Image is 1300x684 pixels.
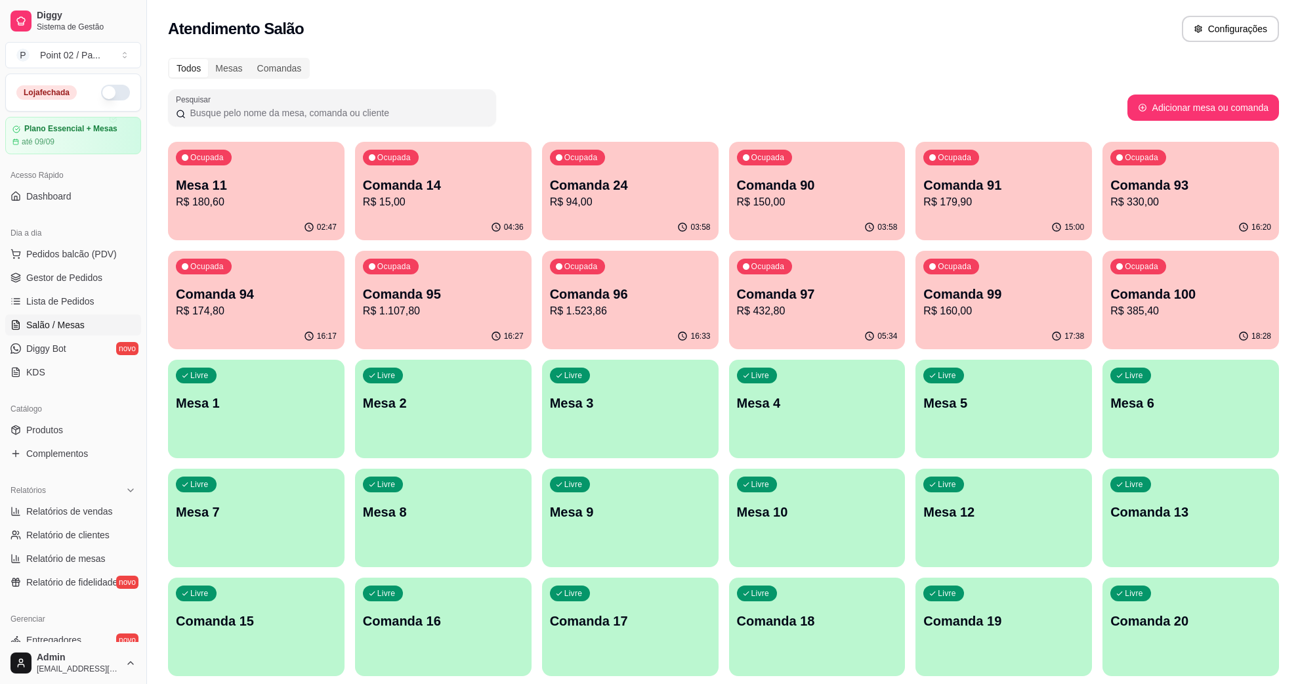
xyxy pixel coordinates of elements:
p: Livre [564,588,583,599]
a: Relatório de mesas [5,548,141,569]
button: LivreMesa 3 [542,360,719,458]
p: Ocupada [938,261,971,272]
a: DiggySistema de Gestão [5,5,141,37]
span: Relatório de mesas [26,552,106,565]
div: Mesas [208,59,249,77]
span: Admin [37,652,120,664]
button: LivreComanda 18 [729,578,906,676]
p: Comanda 94 [176,285,337,303]
p: Ocupada [190,152,224,163]
button: LivreMesa 7 [168,469,345,567]
button: OcupadaComanda 14R$ 15,0004:36 [355,142,532,240]
div: Comandas [250,59,309,77]
p: R$ 150,00 [737,194,898,210]
p: Comanda 100 [1110,285,1271,303]
div: Point 02 / Pa ... [40,49,100,62]
button: Admin[EMAIL_ADDRESS][DOMAIN_NAME] [5,647,141,679]
p: Mesa 7 [176,503,337,521]
p: Comanda 97 [737,285,898,303]
p: R$ 15,00 [363,194,524,210]
p: R$ 94,00 [550,194,711,210]
button: LivreMesa 8 [355,469,532,567]
p: 17:38 [1064,331,1084,341]
button: OcupadaComanda 24R$ 94,0003:58 [542,142,719,240]
p: Comanda 99 [923,285,1084,303]
p: Comanda 24 [550,176,711,194]
button: LivreComanda 15 [168,578,345,676]
span: Gestor de Pedidos [26,271,102,284]
label: Pesquisar [176,94,215,105]
button: LivreMesa 4 [729,360,906,458]
a: Relatórios de vendas [5,501,141,522]
button: Adicionar mesa ou comanda [1127,95,1279,121]
article: até 09/09 [22,137,54,147]
a: Complementos [5,443,141,464]
button: LivreMesa 10 [729,469,906,567]
button: OcupadaComanda 97R$ 432,8005:34 [729,251,906,349]
button: OcupadaComanda 100R$ 385,4018:28 [1102,251,1279,349]
div: Dia a dia [5,223,141,244]
div: Catálogo [5,398,141,419]
a: Diggy Botnovo [5,338,141,359]
button: LivreMesa 6 [1102,360,1279,458]
p: Comanda 20 [1110,612,1271,630]
button: LivreMesa 1 [168,360,345,458]
p: R$ 432,80 [737,303,898,319]
button: LivreMesa 12 [915,469,1092,567]
p: Livre [377,370,396,381]
p: 02:47 [317,222,337,232]
span: Relatórios [10,485,46,496]
p: Mesa 10 [737,503,898,521]
p: Comanda 16 [363,612,524,630]
button: LivreComanda 17 [542,578,719,676]
p: Mesa 8 [363,503,524,521]
span: Diggy [37,10,136,22]
button: OcupadaComanda 91R$ 179,9015:00 [915,142,1092,240]
p: 16:17 [317,331,337,341]
p: Mesa 3 [550,394,711,412]
p: Comanda 17 [550,612,711,630]
span: Relatórios de vendas [26,505,113,518]
button: OcupadaComanda 93R$ 330,0016:20 [1102,142,1279,240]
p: Ocupada [751,152,785,163]
p: R$ 330,00 [1110,194,1271,210]
button: OcupadaComanda 99R$ 160,0017:38 [915,251,1092,349]
p: Livre [190,588,209,599]
p: Comanda 93 [1110,176,1271,194]
p: Ocupada [564,261,598,272]
div: Acesso Rápido [5,165,141,186]
div: Todos [169,59,208,77]
p: Livre [938,370,956,381]
span: Complementos [26,447,88,460]
p: Livre [1125,370,1143,381]
span: Dashboard [26,190,72,203]
article: Plano Essencial + Mesas [24,124,117,134]
p: Comanda 95 [363,285,524,303]
p: Mesa 11 [176,176,337,194]
p: Comanda 91 [923,176,1084,194]
p: Ocupada [564,152,598,163]
p: R$ 1.107,80 [363,303,524,319]
p: Ocupada [190,261,224,272]
button: LivreComanda 16 [355,578,532,676]
p: 04:36 [504,222,524,232]
button: LivreMesa 2 [355,360,532,458]
p: Livre [751,588,770,599]
span: Relatório de clientes [26,528,110,542]
p: Ocupada [377,261,411,272]
a: Produtos [5,419,141,440]
span: Sistema de Gestão [37,22,136,32]
p: 03:58 [877,222,897,232]
a: Salão / Mesas [5,314,141,335]
p: Livre [1125,588,1143,599]
p: Livre [751,479,770,490]
input: Pesquisar [186,106,488,119]
a: Plano Essencial + Mesasaté 09/09 [5,117,141,154]
p: R$ 385,40 [1110,303,1271,319]
p: 16:27 [504,331,524,341]
p: 15:00 [1064,222,1084,232]
p: Livre [190,479,209,490]
span: Produtos [26,423,63,437]
p: Mesa 5 [923,394,1084,412]
p: R$ 180,60 [176,194,337,210]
